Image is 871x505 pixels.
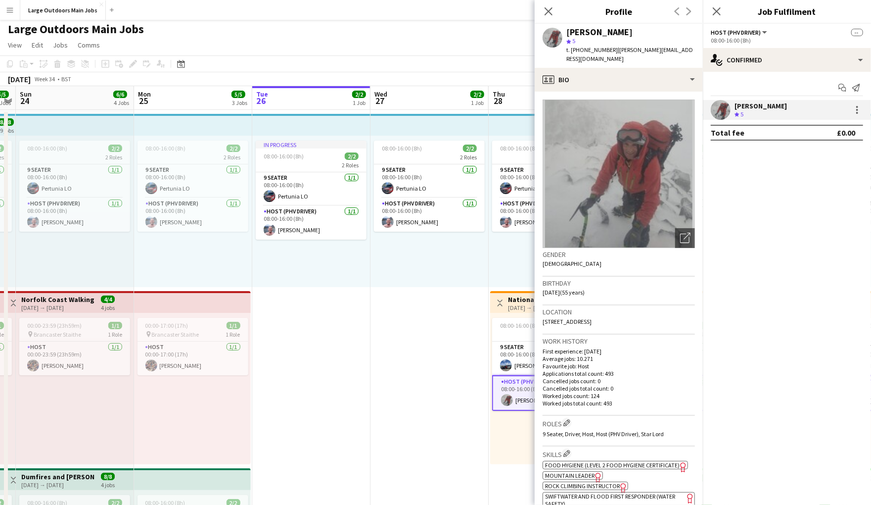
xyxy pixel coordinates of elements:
span: 5 [572,37,575,45]
span: Brancaster Staithe [34,331,81,338]
span: 08:00-16:00 (8h) [264,152,304,160]
img: Crew avatar or photo [543,100,695,248]
div: 08:00-16:00 (8h)2/22 Roles9 Seater1/108:00-16:00 (8h)[PERSON_NAME]Host (PHV Driver)1/108:00-16:00... [492,318,603,411]
h3: Location [543,307,695,316]
h3: Dumfires and [PERSON_NAME] Scenic [21,472,95,481]
p: Favourite job: Host [543,362,695,370]
a: Jobs [49,39,72,51]
div: 1 Job [353,99,366,106]
div: 08:00-16:00 (8h) [711,37,863,44]
span: 08:00-16:00 (8h) [145,145,185,152]
app-job-card: 08:00-16:00 (8h)2/22 Roles9 Seater1/108:00-16:00 (8h)Pertunia LOHost (PHV Driver)1/108:00-16:00 (... [374,141,485,232]
app-card-role: 9 Seater1/108:00-16:00 (8h)Pertunia LO [19,164,130,198]
span: 28 [491,95,505,106]
span: 2 Roles [224,153,240,161]
span: Edit [32,41,43,50]
span: 24 [18,95,32,106]
span: View [8,41,22,50]
p: Worked jobs total count: 493 [543,400,695,407]
a: Comms [74,39,104,51]
span: 2/2 [108,145,122,152]
span: Week 34 [33,75,57,83]
h3: Birthday [543,279,695,288]
span: 26 [255,95,268,106]
div: 4 jobs [101,480,115,489]
h3: National Three Peaks [DATE] [508,295,582,304]
span: 6/6 [113,91,127,98]
app-card-role: Host (PHV Driver)1/108:00-16:00 (8h)[PERSON_NAME] [374,198,485,232]
div: [DATE] → [DATE] [508,304,582,311]
app-card-role: Host (PHV Driver)1/108:00-16:00 (8h)[PERSON_NAME] [138,198,248,232]
span: Host (PHV Driver) [711,29,761,36]
app-card-role: 9 Seater1/108:00-16:00 (8h)[PERSON_NAME] [492,342,603,375]
div: [PERSON_NAME] [734,101,787,110]
span: 1 Role [226,331,240,338]
app-job-card: 08:00-16:00 (8h)2/22 Roles9 Seater1/108:00-16:00 (8h)Pertunia LOHost (PHV Driver)1/108:00-16:00 (... [19,141,130,232]
app-job-card: In progress08:00-16:00 (8h)2/22 Roles9 Seater1/108:00-16:00 (8h)Pertunia LOHost (PHV Driver)1/108... [256,141,367,240]
span: 5 [740,110,743,118]
div: [PERSON_NAME] [566,28,633,37]
div: [DATE] [8,74,31,84]
h1: Large Outdoors Main Jobs [8,22,144,37]
span: 8/8 [101,473,115,480]
p: Average jobs: 10.271 [543,355,695,362]
p: Cancelled jobs count: 0 [543,377,695,385]
h3: Norfolk Coast Walking Weekend (3 nights) [21,295,95,304]
span: 08:00-16:00 (8h) [500,322,540,329]
span: 9 Seater, Driver, Host, Host (PHV Driver), Star Lord [543,430,664,438]
span: Jobs [53,41,68,50]
span: 2 Roles [460,153,477,161]
a: View [4,39,26,51]
span: 25 [137,95,151,106]
div: 4 Jobs [114,99,129,106]
span: t. [PHONE_NUMBER] [566,46,618,53]
div: Open photos pop-in [675,228,695,248]
app-card-role: Host1/100:00-23:59 (23h59m)[PERSON_NAME] [19,342,130,375]
app-card-role: Host (PHV Driver)1/108:00-16:00 (8h)[PERSON_NAME] [256,206,367,240]
app-card-role: Host (PHV Driver)1/108:00-16:00 (8h)[PERSON_NAME] [19,198,130,232]
div: 4 jobs [101,303,115,311]
h3: Skills [543,449,695,459]
app-job-card: 00:00-23:59 (23h59m)1/1 Brancaster Staithe1 RoleHost1/100:00-23:59 (23h59m)[PERSON_NAME] [19,318,130,375]
button: Large Outdoors Main Jobs [20,0,106,20]
div: Bio [535,68,703,92]
app-card-role: 9 Seater1/108:00-16:00 (8h)Pertunia LO [492,164,603,198]
app-job-card: 00:00-17:00 (17h)1/1 Brancaster Staithe1 RoleHost1/100:00-17:00 (17h)[PERSON_NAME] [138,318,248,375]
span: 1 Role [108,331,122,338]
span: 27 [373,95,387,106]
span: 2 Roles [342,161,359,169]
span: | [PERSON_NAME][EMAIL_ADDRESS][DOMAIN_NAME] [566,46,693,62]
div: Total fee [711,128,744,138]
span: Mon [138,90,151,99]
span: 2/2 [352,91,366,98]
p: First experience: [DATE] [543,348,695,355]
div: [DATE] → [DATE] [21,481,95,489]
span: 00:00-17:00 (17h) [145,322,188,329]
app-card-role: Host1/100:00-17:00 (17h)[PERSON_NAME] [138,342,248,375]
h3: Job Fulfilment [703,5,871,18]
span: 08:00-16:00 (8h) [27,145,67,152]
app-card-role: 9 Seater1/108:00-16:00 (8h)Pertunia LO [256,172,367,206]
span: 08:00-16:00 (8h) [500,145,540,152]
div: In progress [256,141,367,149]
span: Thu [493,90,505,99]
app-job-card: 08:00-16:00 (8h)2/22 Roles9 Seater1/108:00-16:00 (8h)Pertunia LOHost (PHV Driver)1/108:00-16:00 (... [138,141,248,232]
div: [DATE] → [DATE] [21,304,95,311]
app-card-role: Host (PHV Driver)1/108:00-16:00 (8h)[PERSON_NAME] [492,375,603,411]
a: Edit [28,39,47,51]
p: Cancelled jobs total count: 0 [543,385,695,392]
span: Sun [20,90,32,99]
span: 2/2 [227,145,240,152]
h3: Profile [535,5,703,18]
span: [DATE] (55 years) [543,289,585,296]
app-job-card: 08:00-16:00 (8h)2/22 Roles9 Seater1/108:00-16:00 (8h)Pertunia LOHost (PHV Driver)1/108:00-16:00 (... [492,141,603,232]
span: Food Hygiene (Level 2 Food Hygiene Certificate) [545,461,680,469]
span: Brancaster Staithe [152,331,199,338]
app-card-role: 9 Seater1/108:00-16:00 (8h)Pertunia LO [138,164,248,198]
div: 1 Job [471,99,484,106]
